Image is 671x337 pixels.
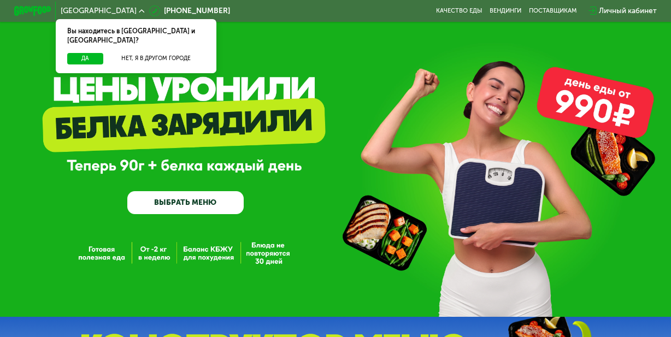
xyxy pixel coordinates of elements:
div: поставщикам [529,7,576,15]
span: [GEOGRAPHIC_DATA] [61,7,137,15]
a: ВЫБРАТЬ МЕНЮ [127,191,243,215]
a: [PHONE_NUMBER] [149,5,230,16]
a: Вендинги [490,7,521,15]
a: Качество еды [436,7,482,15]
div: Вы находитесь в [GEOGRAPHIC_DATA] и [GEOGRAPHIC_DATA]? [56,19,216,52]
button: Нет, я в другом городе [107,53,205,64]
button: Да [67,53,103,64]
div: Личный кабинет [599,5,657,16]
